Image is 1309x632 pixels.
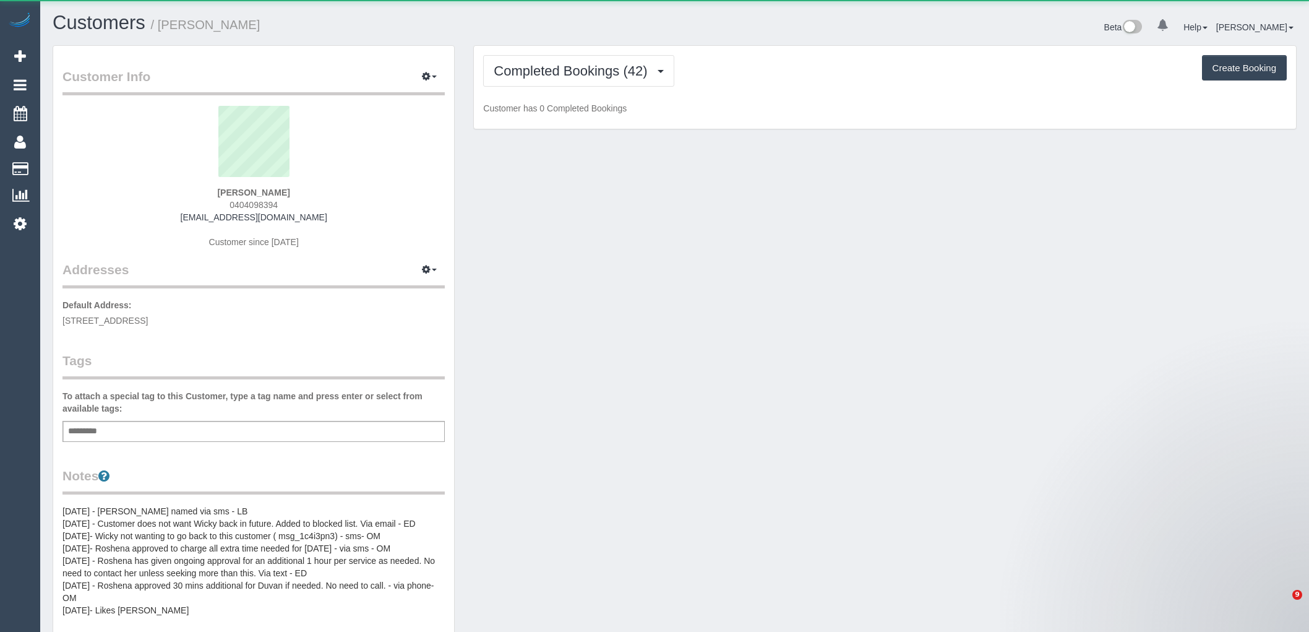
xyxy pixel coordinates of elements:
span: Completed Bookings (42) [494,63,653,79]
iframe: Intercom live chat [1267,590,1297,620]
a: [EMAIL_ADDRESS][DOMAIN_NAME] [181,212,327,222]
small: / [PERSON_NAME] [151,18,260,32]
a: Help [1183,22,1208,32]
a: [PERSON_NAME] [1216,22,1294,32]
span: [STREET_ADDRESS] [62,316,148,326]
img: New interface [1122,20,1142,36]
span: Customer since [DATE] [209,237,299,247]
button: Create Booking [1202,55,1287,81]
legend: Tags [62,352,445,379]
legend: Notes [62,467,445,495]
img: Automaid Logo [7,12,32,30]
label: Default Address: [62,299,132,311]
strong: [PERSON_NAME] [217,188,290,197]
a: Beta [1104,22,1143,32]
pre: [DATE] - [PERSON_NAME] named via sms - LB [DATE] - Customer does not want Wicky back in future. A... [62,505,445,617]
span: 9 [1292,590,1302,600]
a: Customers [53,12,145,33]
span: 0404098394 [230,200,278,210]
p: Customer has 0 Completed Bookings [483,102,1287,115]
legend: Customer Info [62,67,445,95]
label: To attach a special tag to this Customer, type a tag name and press enter or select from availabl... [62,390,445,415]
button: Completed Bookings (42) [483,55,674,87]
